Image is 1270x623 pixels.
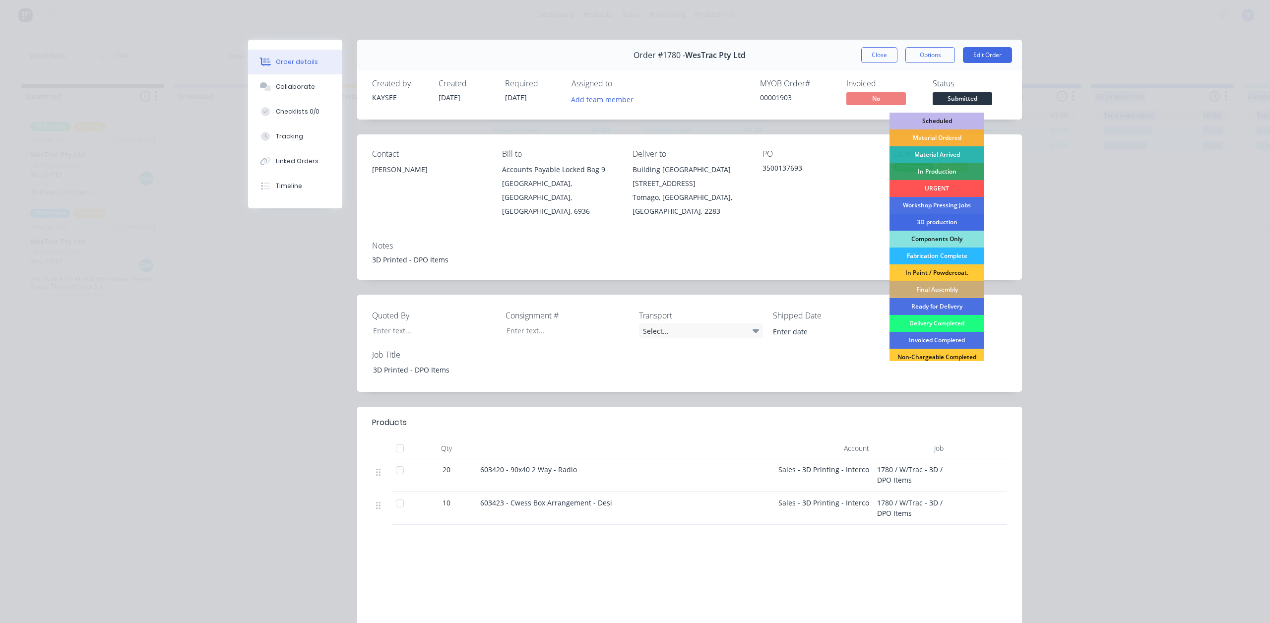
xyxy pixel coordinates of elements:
[634,51,685,60] span: Order #1780 -
[505,93,527,102] span: [DATE]
[276,82,315,91] div: Collaborate
[889,231,984,248] div: Components Only
[372,349,496,361] label: Job Title
[502,163,616,218] div: Accounts Payable Locked Bag 9[GEOGRAPHIC_DATA], [GEOGRAPHIC_DATA], [GEOGRAPHIC_DATA], 6936
[480,498,612,507] span: 603423 - Cwess Box Arrangement - Desi
[372,310,496,321] label: Quoted By
[276,132,303,141] div: Tracking
[276,182,302,190] div: Timeline
[506,310,630,321] label: Consignment #
[774,438,873,458] div: Account
[889,248,984,264] div: Fabrication Complete
[889,315,984,332] div: Delivery Completed
[505,79,560,88] div: Required
[248,174,342,198] button: Timeline
[248,50,342,74] button: Order details
[439,93,460,102] span: [DATE]
[248,124,342,149] button: Tracking
[633,190,747,218] div: Tomago, [GEOGRAPHIC_DATA], [GEOGRAPHIC_DATA], 2283
[417,438,476,458] div: Qty
[933,79,1007,88] div: Status
[889,197,984,214] div: Workshop Pressing Jobs
[889,332,984,349] div: Invoiced Completed
[372,417,407,429] div: Products
[762,149,877,159] div: PO
[933,92,992,105] span: Submitted
[372,149,486,159] div: Contact
[773,310,897,321] label: Shipped Date
[760,92,834,103] div: 00001903
[372,163,486,194] div: [PERSON_NAME]
[633,163,747,218] div: Building [GEOGRAPHIC_DATA][STREET_ADDRESS]Tomago, [GEOGRAPHIC_DATA], [GEOGRAPHIC_DATA], 2283
[889,214,984,231] div: 3D production
[372,241,1007,250] div: Notes
[372,163,486,177] div: [PERSON_NAME]
[889,146,984,163] div: Material Arrived
[905,47,955,63] button: Options
[639,310,763,321] label: Transport
[774,492,873,525] div: Sales - 3D Printing - Interco
[963,47,1012,63] button: Edit Order
[639,323,763,338] div: Select...
[889,264,984,281] div: In Paint / Powdercoat.
[443,464,450,475] span: 20
[766,324,889,339] input: Enter date
[933,92,992,107] button: Submitted
[443,498,450,508] span: 10
[846,79,921,88] div: Invoiced
[873,438,948,458] div: Job
[566,92,639,106] button: Add team member
[276,157,318,166] div: Linked Orders
[571,79,671,88] div: Assigned to
[276,58,318,66] div: Order details
[889,163,984,180] div: In Production
[889,129,984,146] div: Material Ordered
[685,51,746,60] span: WesTrac Pty Ltd
[372,79,427,88] div: Created by
[846,92,906,105] span: No
[571,92,639,106] button: Add team member
[762,163,877,177] div: 3500137693
[889,281,984,298] div: Final Assembly
[372,92,427,103] div: KAYSEE
[889,113,984,129] div: Scheduled
[276,107,319,116] div: Checklists 0/0
[439,79,493,88] div: Created
[633,149,747,159] div: Deliver to
[760,79,834,88] div: MYOB Order #
[861,47,897,63] button: Close
[502,149,616,159] div: Bill to
[502,177,616,218] div: [GEOGRAPHIC_DATA], [GEOGRAPHIC_DATA], [GEOGRAPHIC_DATA], 6936
[633,163,747,190] div: Building [GEOGRAPHIC_DATA][STREET_ADDRESS]
[365,363,489,377] div: 3D Printed - DPO Items
[889,349,984,366] div: Non-Chargeable Completed
[480,465,577,474] span: 603420 - 90x40 2 Way - Radio
[889,180,984,197] div: URGENT
[248,74,342,99] button: Collaborate
[873,492,948,525] div: 1780 / W/Trac - 3D / DPO Items
[889,298,984,315] div: Ready for Delivery
[502,163,616,177] div: Accounts Payable Locked Bag 9
[372,254,1007,265] div: 3D Printed - DPO Items
[873,458,948,492] div: 1780 / W/Trac - 3D / DPO Items
[774,458,873,492] div: Sales - 3D Printing - Interco
[248,149,342,174] button: Linked Orders
[248,99,342,124] button: Checklists 0/0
